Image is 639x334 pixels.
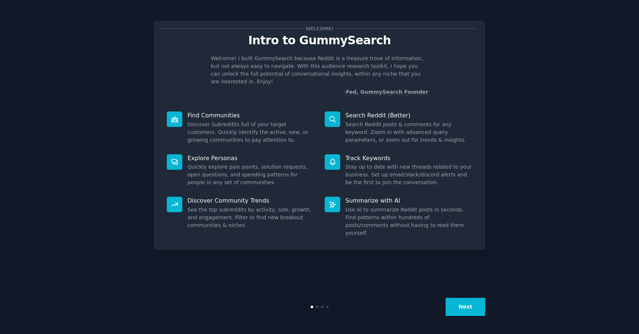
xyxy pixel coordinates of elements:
[187,154,314,162] p: Explore Personas
[211,55,428,86] p: Welcome! I built GummySearch because Reddit is a treasure trove of information, but not always ea...
[187,121,314,144] dd: Discover Subreddits full of your target customers. Quickly identify the active, new, or growing c...
[187,111,314,119] p: Find Communities
[162,34,477,47] p: Intro to GummySearch
[187,206,314,229] dd: See the top subreddits by activity, size, growth, and engagement. Filter to find new breakout com...
[446,298,485,316] button: Next
[345,111,472,119] p: Search Reddit (Better)
[345,206,472,237] dd: Use AI to summarize Reddit posts in seconds. Find patterns within hundreds of posts/comments with...
[345,154,472,162] p: Track Keywords
[187,197,314,204] p: Discover Community Trends
[345,121,472,144] dd: Search Reddit posts & comments for any keyword. Zoom in with advanced query parameters, or zoom o...
[345,163,472,186] dd: Stay up to date with new threads related to your business. Set up email/slack/discord alerts and ...
[346,89,428,95] a: Fed, GummySearch Founder
[344,88,428,96] div: -
[345,197,472,204] p: Summarize with AI
[304,25,335,32] span: Welcome!
[187,163,314,186] dd: Quickly explore pain points, solution requests, open questions, and spending patterns for people ...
